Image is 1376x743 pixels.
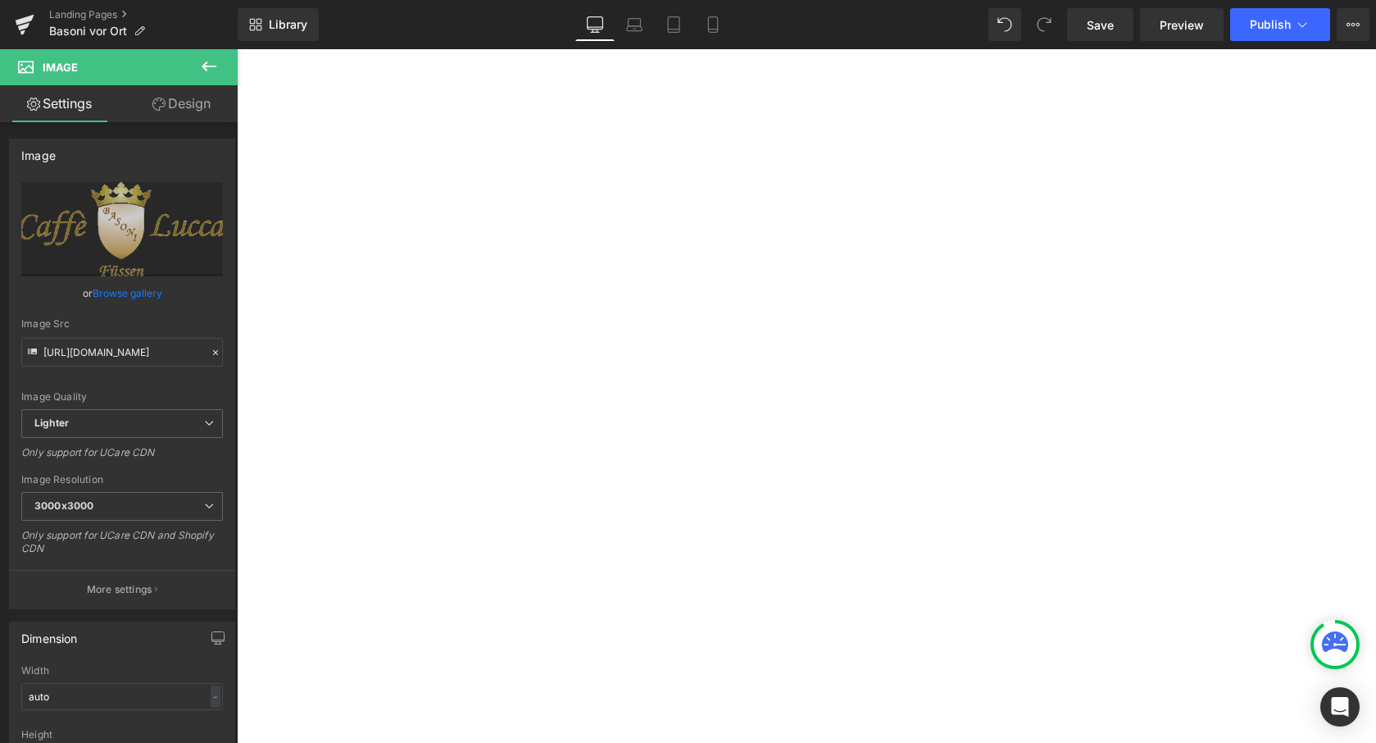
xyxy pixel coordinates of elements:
[87,582,152,597] p: More settings
[49,25,127,38] span: Basoni vor Ort
[693,8,733,41] a: Mobile
[21,139,56,162] div: Image
[1140,8,1224,41] a: Preview
[238,8,319,41] a: New Library
[34,499,93,512] b: 3000x3000
[21,285,223,302] div: or
[1230,8,1330,41] button: Publish
[21,665,223,677] div: Width
[49,8,238,21] a: Landing Pages
[21,529,223,566] div: Only support for UCare CDN and Shopify CDN
[1160,16,1204,34] span: Preview
[10,570,234,609] button: More settings
[615,8,654,41] a: Laptop
[1250,18,1291,31] span: Publish
[654,8,693,41] a: Tablet
[21,338,223,367] input: Link
[1087,16,1114,34] span: Save
[21,446,223,470] div: Only support for UCare CDN
[93,279,162,308] a: Browse gallery
[21,683,223,710] input: auto
[211,686,220,708] div: -
[21,318,223,330] div: Image Src
[575,8,615,41] a: Desktop
[21,391,223,403] div: Image Quality
[21,729,223,741] div: Height
[34,417,69,429] b: Lighter
[122,85,241,122] a: Design
[988,8,1021,41] button: Undo
[269,17,307,32] span: Library
[1320,687,1360,727] div: Open Intercom Messenger
[1028,8,1060,41] button: Redo
[43,61,78,74] span: Image
[1337,8,1369,41] button: More
[21,474,223,485] div: Image Resolution
[21,622,78,645] div: Dimension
